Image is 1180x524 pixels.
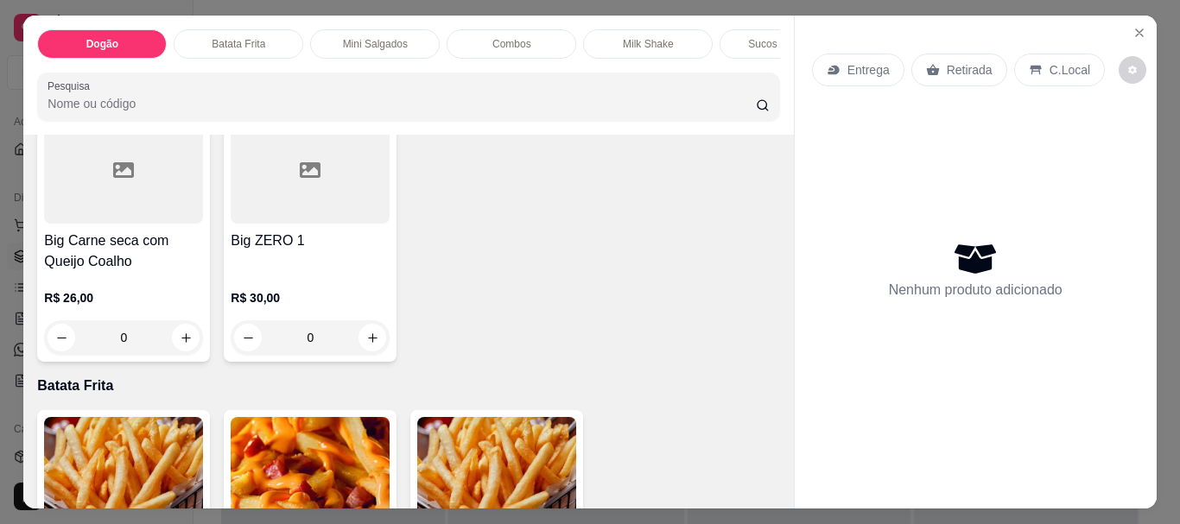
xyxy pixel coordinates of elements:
button: decrease-product-quantity [234,324,262,351]
h4: Big ZERO 1 [231,230,390,251]
input: Pesquisa [48,95,756,112]
p: Nenhum produto adicionado [889,280,1063,300]
button: decrease-product-quantity [1119,56,1146,84]
p: Entrega [847,61,890,79]
p: R$ 30,00 [231,289,390,306]
button: decrease-product-quantity [48,324,75,351]
p: Milk Shake [623,37,674,51]
label: Pesquisa [48,79,96,93]
p: C.Local [1050,61,1090,79]
button: Close [1126,19,1153,47]
button: increase-product-quantity [172,324,200,351]
p: Dogão [86,37,118,51]
p: Mini Salgados [343,37,408,51]
p: Combos [492,37,531,51]
p: Batata Frita [212,37,265,51]
p: Sucos da Polpa [748,37,821,51]
p: Retirada [947,61,993,79]
h4: Big Carne seca com Queijo Coalho [44,230,203,272]
p: R$ 26,00 [44,289,203,306]
button: increase-product-quantity [358,324,386,351]
p: Batata Frita [37,376,779,396]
